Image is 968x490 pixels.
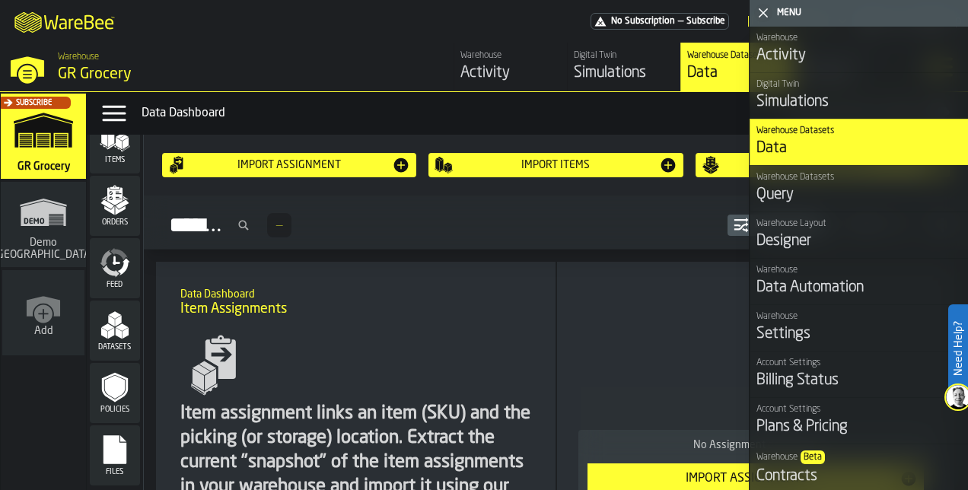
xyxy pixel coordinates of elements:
div: Import assignment [186,159,392,171]
a: link-to-/wh/i/e451d98b-95f6-4604-91ff-c80219f9c36d/simulations [567,43,680,91]
div: Data [687,62,788,84]
li: menu Items [90,113,140,174]
li: menu Datasets [90,301,140,361]
span: Add [34,325,53,337]
div: DropdownMenuValue-Sandhya Gopakumar [741,12,850,30]
div: GR Grocery [58,64,332,85]
span: Files [90,468,140,476]
h2: button-Assignments [144,196,968,250]
button: button-Import assignment [162,153,416,177]
h2: Sub Title [180,285,532,301]
div: Data Dashboard [142,104,778,123]
span: Datasets [90,343,140,352]
span: Item Assignments [180,301,287,317]
a: link-to-/wh/new [2,270,84,358]
li: menu Feed [90,238,140,299]
div: No Assignment data found [587,439,924,451]
div: Import Assignments [594,469,900,488]
a: link-to-/wh/i/e451d98b-95f6-4604-91ff-c80219f9c36d/simulations [1,94,86,182]
button: button-Import Order Set [696,153,950,177]
button: button-Import Items [428,153,683,177]
span: Feed [90,281,140,289]
label: button-toggle-Data Menu [93,98,135,129]
a: link-to-/wh/i/e451d98b-95f6-4604-91ff-c80219f9c36d/data [680,43,794,91]
span: — [678,16,683,27]
div: Warehouse [460,50,561,61]
span: Items [90,156,140,164]
div: ButtonLoadMore-Load More-Prev-First-Last [261,213,298,237]
li: menu Policies [90,363,140,424]
button: button-Integrations [728,215,828,236]
div: title-Item Assignments [168,274,544,329]
div: Digital Twin [574,50,674,61]
a: link-to-/wh/i/e451d98b-95f6-4604-91ff-c80219f9c36d/pricing/ [591,13,729,30]
div: Menu Subscription [591,13,729,30]
span: Orders [90,218,140,227]
div: Simulations [574,62,674,84]
a: link-to-/wh/i/16932755-72b9-4ea4-9c69-3f1f3a500823/simulations [1,182,86,270]
div: DropdownMenuValue-Sandhya Gopakumar [747,15,829,27]
label: Need Help? [950,306,966,391]
li: menu Orders [90,176,140,237]
span: Warehouse [58,52,99,62]
div: Activity [460,62,561,84]
span: Policies [90,406,140,414]
li: menu Files [90,425,140,486]
span: No Subscription [611,16,675,27]
div: Warehouse Datasets [687,50,788,61]
span: Subscribe [686,16,725,27]
span: Subscribe [16,99,52,107]
a: link-to-/wh/i/e451d98b-95f6-4604-91ff-c80219f9c36d/feed/ [454,43,567,91]
div: Import Items [453,159,658,171]
span: — [276,220,282,231]
div: Import Order Set [720,159,925,171]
